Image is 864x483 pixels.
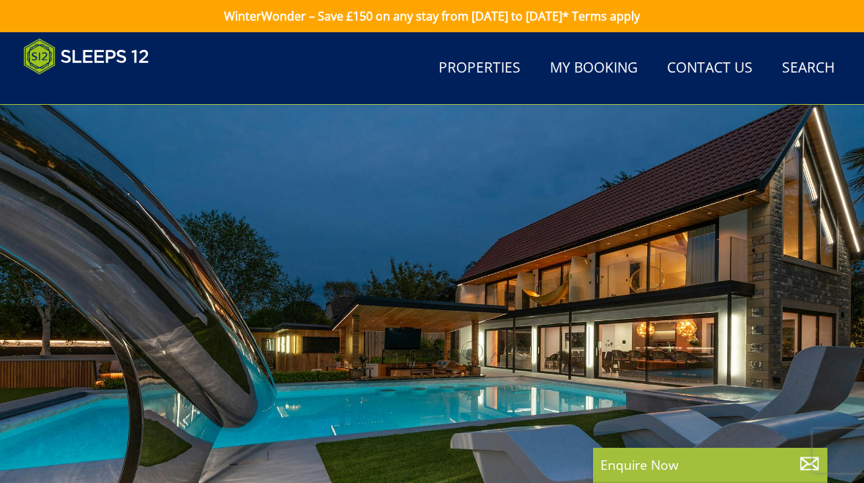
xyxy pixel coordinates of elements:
img: Sleeps 12 [23,38,149,75]
iframe: Customer reviews powered by Trustpilot [16,84,170,96]
a: Search [776,52,841,85]
p: Enquire Now [600,455,820,474]
a: Properties [433,52,526,85]
a: My Booking [544,52,644,85]
a: Contact Us [661,52,759,85]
